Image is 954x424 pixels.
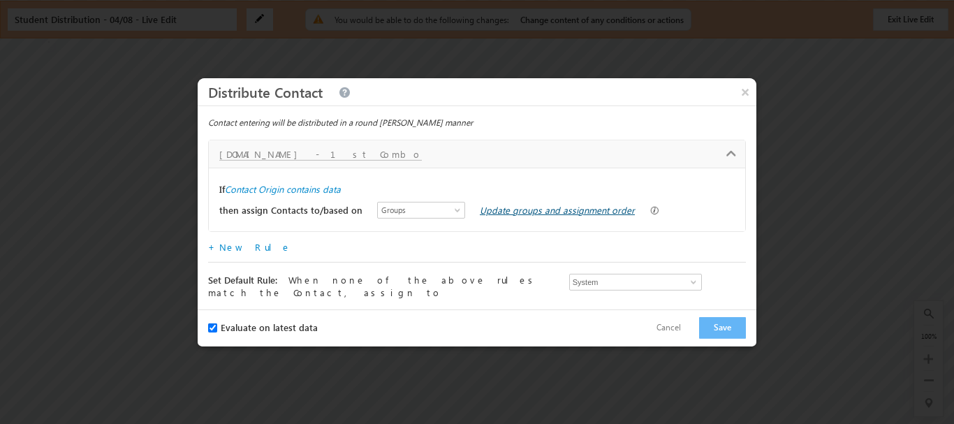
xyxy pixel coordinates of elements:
[208,274,277,286] span: Set Default Rule:
[219,204,366,217] label: then assign Contacts to/based on
[208,241,291,253] span: +
[208,116,746,129] div: Contact entering will be distributed in a round [PERSON_NAME] manner
[219,149,422,161] input: Rule 1
[378,204,458,217] span: Groups
[643,318,695,338] button: Cancel
[219,241,291,253] a: New Rule
[683,275,700,289] a: Show All Items
[208,79,323,103] h3: Distribute Contact
[699,317,746,339] button: Save
[221,321,318,334] label: Evaluate on latest data
[208,274,538,298] span: When none of the above rules match the Contact, assign to
[734,79,756,103] button: ×
[480,204,635,216] a: Update groups and assignment order
[569,274,702,291] input: Type to Search
[219,179,735,200] div: If
[225,183,341,196] label: Contact Origin contains data
[650,207,659,214] img: UniqueFieldIcon.png
[377,202,465,219] a: Groups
